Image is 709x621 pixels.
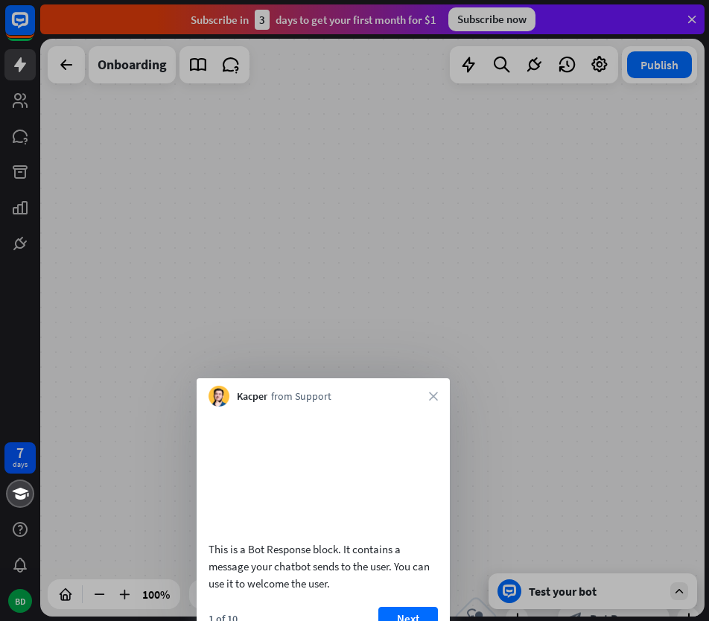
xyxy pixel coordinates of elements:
button: Open LiveChat chat widget [12,6,57,51]
span: from Support [271,389,331,404]
span: Kacper [237,389,267,404]
i: close [429,392,438,401]
div: This is a Bot Response block. It contains a message your chatbot sends to the user. You can use i... [209,541,438,592]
